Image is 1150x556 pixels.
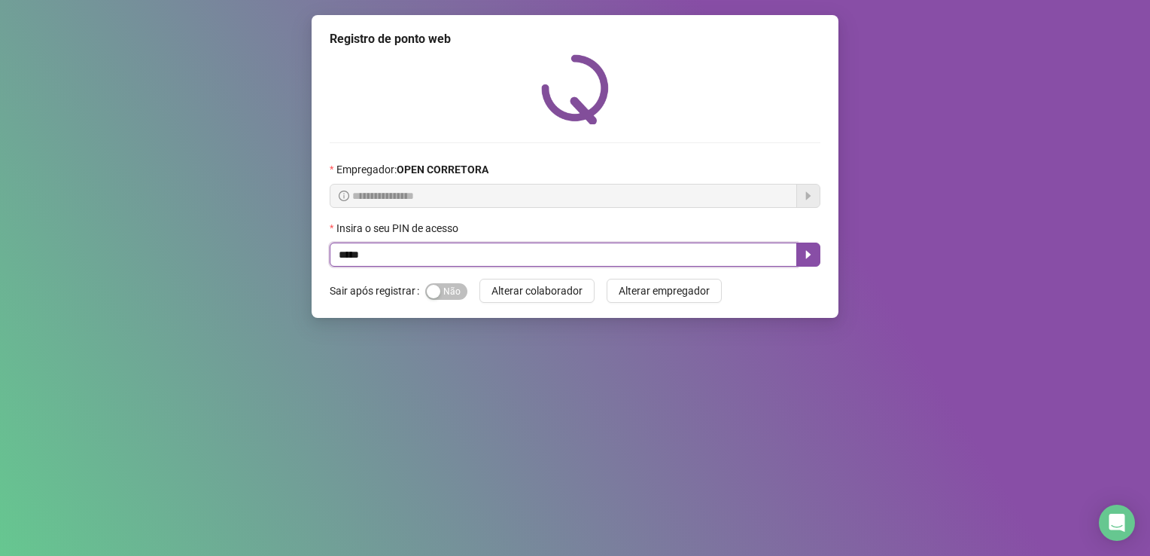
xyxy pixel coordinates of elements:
span: info-circle [339,191,349,201]
img: QRPoint [541,54,609,124]
span: caret-right [802,249,814,261]
div: Open Intercom Messenger [1099,505,1135,541]
label: Insira o seu PIN de acesso [330,220,468,237]
label: Sair após registrar [330,279,425,303]
div: Registro de ponto web [330,30,820,48]
strong: OPEN CORRETORA [397,163,488,176]
span: Alterar empregador [619,283,710,299]
button: Alterar empregador [607,279,722,303]
button: Alterar colaborador [479,279,595,303]
span: Alterar colaborador [491,283,583,299]
span: Empregador : [336,161,488,178]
